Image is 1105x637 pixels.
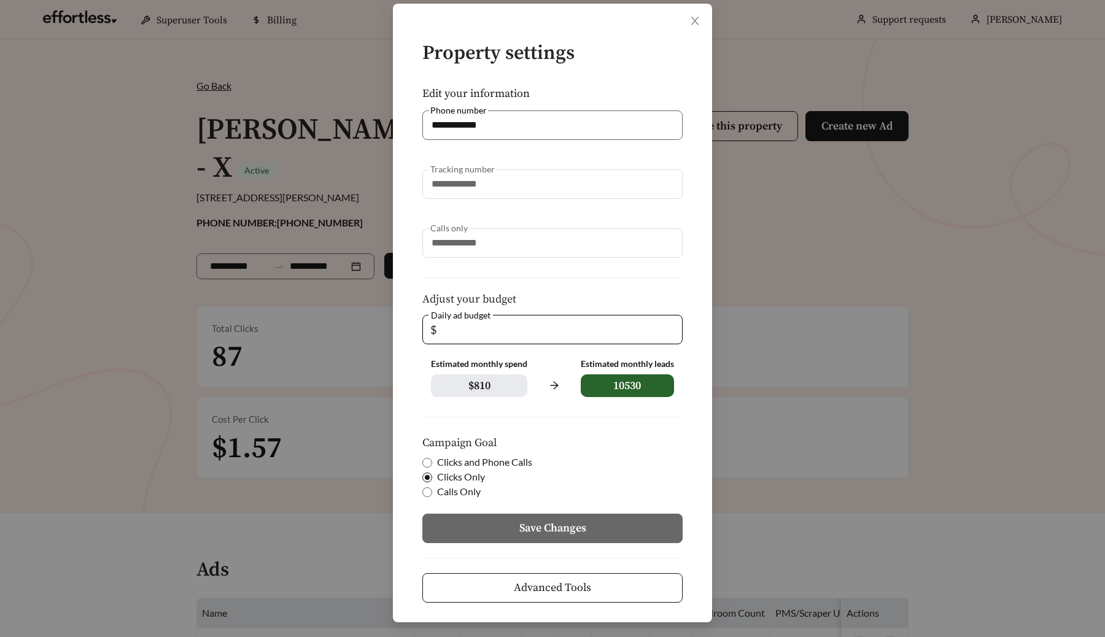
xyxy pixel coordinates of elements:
[678,4,712,38] button: Close
[430,315,436,344] span: $
[431,374,527,397] span: $ 810
[689,15,700,26] span: close
[432,469,490,484] span: Clicks Only
[422,581,683,593] a: Advanced Tools
[431,359,527,369] div: Estimated monthly spend
[422,437,683,449] h5: Campaign Goal
[542,374,565,397] span: arrow-right
[514,579,591,596] span: Advanced Tools
[422,88,683,100] h5: Edit your information
[432,455,537,469] span: Clicks and Phone Calls
[432,484,486,499] span: Calls Only
[581,359,674,369] div: Estimated monthly leads
[422,514,683,543] button: Save Changes
[581,374,674,397] span: 10530
[422,573,683,603] button: Advanced Tools
[422,43,683,64] h4: Property settings
[422,293,683,306] h5: Adjust your budget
